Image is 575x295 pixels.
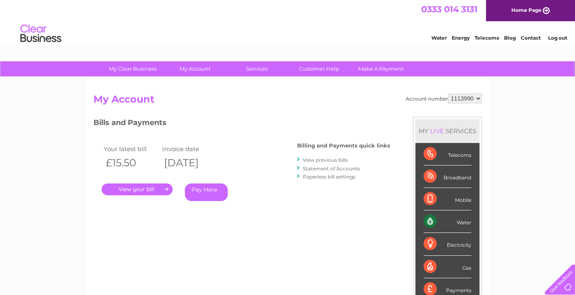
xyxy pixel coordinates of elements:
th: £15.50 [102,154,160,171]
h4: Billing and Payments quick links [297,143,390,149]
div: LIVE [428,127,446,135]
a: Customer Help [285,61,353,76]
h2: My Account [93,94,482,109]
td: Your latest bill [102,143,160,154]
div: Telecoms [424,143,471,165]
div: Gas [424,256,471,278]
a: Log out [548,35,567,41]
a: Statement of Accounts [303,165,360,172]
a: Services [223,61,291,76]
div: Mobile [424,188,471,210]
a: Contact [521,35,541,41]
div: MY SERVICES [415,119,480,143]
h3: Bills and Payments [93,117,390,131]
a: Telecoms [475,35,499,41]
div: Electricity [424,233,471,255]
td: Invoice date [160,143,219,154]
a: Water [431,35,447,41]
a: Paperless bill settings [303,174,355,180]
div: Account number [406,94,482,103]
a: Make A Payment [347,61,415,76]
div: Clear Business is a trading name of Verastar Limited (registered in [GEOGRAPHIC_DATA] No. 3667643... [95,4,481,40]
a: Energy [452,35,470,41]
th: [DATE] [160,154,219,171]
a: 0333 014 3131 [421,4,477,14]
a: . [102,183,173,195]
a: My Account [161,61,229,76]
a: My Clear Business [99,61,167,76]
div: Water [424,210,471,233]
a: View previous bills [303,157,348,163]
div: Broadband [424,165,471,188]
a: Blog [504,35,516,41]
img: logo.png [20,21,62,46]
a: Pay Here [185,183,228,201]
